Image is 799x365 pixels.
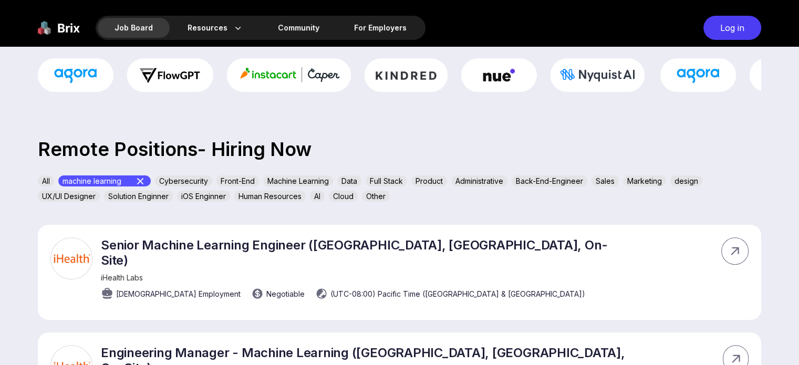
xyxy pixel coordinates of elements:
[58,175,151,186] div: machine learning
[104,191,173,202] div: Solution Enginner
[38,191,100,202] div: UX/UI Designer
[337,18,423,38] a: For Employers
[337,175,361,186] div: Data
[451,175,507,186] div: Administrative
[592,175,619,186] div: Sales
[362,191,390,202] div: Other
[329,191,358,202] div: Cloud
[411,175,447,186] div: Product
[216,175,259,186] div: Front-End
[512,175,587,186] div: Back-End-Engineer
[38,175,54,186] div: All
[266,288,305,299] span: Negotiable
[698,16,761,40] a: Log in
[623,175,666,186] div: Marketing
[261,18,336,38] a: Community
[155,175,212,186] div: Cybersecurity
[234,191,306,202] div: Human Resources
[177,191,230,202] div: iOS Enginner
[101,273,143,282] span: iHealth Labs
[670,175,702,186] div: design
[703,16,761,40] div: Log in
[101,237,631,268] p: Senior Machine Learning Engineer ([GEOGRAPHIC_DATA], [GEOGRAPHIC_DATA], On-Site)
[171,18,260,38] div: Resources
[366,175,407,186] div: Full Stack
[116,288,241,299] span: [DEMOGRAPHIC_DATA] Employment
[310,191,325,202] div: AI
[330,288,585,299] span: (UTC-08:00) Pacific Time ([GEOGRAPHIC_DATA] & [GEOGRAPHIC_DATA])
[263,175,333,186] div: Machine Learning
[98,18,170,38] div: Job Board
